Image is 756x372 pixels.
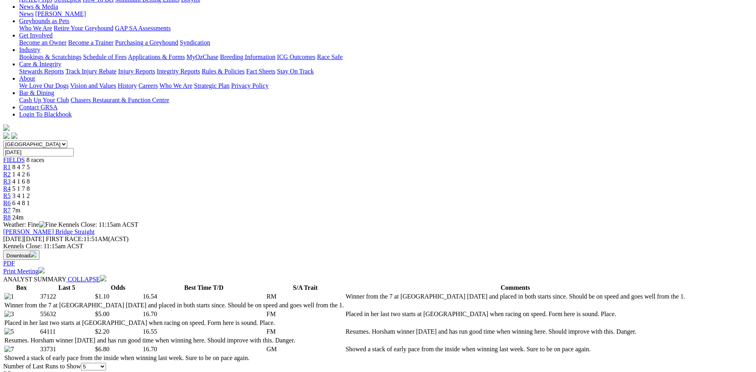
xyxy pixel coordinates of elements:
a: About [19,75,35,82]
a: Who We Are [159,82,192,89]
a: Careers [138,82,158,89]
a: Chasers Restaurant & Function Centre [71,97,169,103]
a: R8 [3,214,11,221]
img: download.svg [30,251,36,257]
a: FIELDS [3,156,25,163]
a: Purchasing a Greyhound [115,39,178,46]
span: FIRST RACE: [46,235,83,242]
div: About [19,82,753,89]
a: Care & Integrity [19,61,61,67]
input: Select date [3,148,74,156]
a: Contact GRSA [19,104,57,111]
a: Greyhounds as Pets [19,18,69,24]
td: RM [266,293,344,301]
a: Privacy Policy [231,82,269,89]
img: 1 [4,293,14,300]
a: Become a Trainer [68,39,114,46]
a: News [19,10,33,17]
td: Winner from the 7 at [GEOGRAPHIC_DATA] [DATE] and placed in both starts since. Should be on speed... [4,301,344,309]
span: $1.10 [95,293,109,300]
a: Rules & Policies [202,68,245,75]
span: 4 1 6 8 [12,178,30,185]
a: Track Injury Rebate [65,68,116,75]
a: Integrity Reports [157,68,200,75]
span: 8 races [26,156,44,163]
td: FM [266,328,344,336]
span: 5 1 7 8 [12,185,30,192]
a: Retire Your Greyhound [54,25,114,32]
div: Industry [19,53,753,61]
a: Schedule of Fees [83,53,126,60]
th: Best Time T/D [142,284,265,292]
th: Odds [94,284,141,292]
td: Winner from the 7 at [GEOGRAPHIC_DATA] [DATE] and placed in both starts since. Should be on speed... [345,293,685,301]
span: 6 4 8 1 [12,200,30,206]
a: COLLAPSE [66,276,106,283]
img: facebook.svg [3,133,10,139]
a: Race Safe [317,53,342,60]
span: 1 4 2 6 [12,171,30,178]
a: Stay On Track [277,68,314,75]
a: Stewards Reports [19,68,64,75]
a: Bar & Dining [19,89,54,96]
a: R2 [3,171,11,178]
a: News & Media [19,3,58,10]
img: logo-grsa-white.png [3,125,10,131]
span: 8 4 7 5 [12,164,30,170]
a: Login To Blackbook [19,111,72,118]
div: Kennels Close: 11:15am ACST [3,243,753,250]
a: R3 [3,178,11,185]
td: 37122 [40,293,94,301]
td: FM [266,310,344,318]
div: Greyhounds as Pets [19,25,753,32]
span: R4 [3,185,11,192]
a: R1 [3,164,11,170]
td: 16.55 [142,328,265,336]
img: 7 [4,346,14,353]
img: 5 [4,328,14,335]
a: Who We Are [19,25,52,32]
td: Showed a stack of early pace from the inside when winning last week. Sure to be on pace again. [345,345,685,353]
a: Print Meeting [3,268,45,275]
img: chevron-down-white.svg [100,275,106,281]
a: ICG Outcomes [277,53,315,60]
a: Syndication [180,39,210,46]
a: Cash Up Your Club [19,97,69,103]
td: 64111 [40,328,94,336]
th: Box [4,284,39,292]
td: Showed a stack of early pace from the inside when winning last week. Sure to be on pace again. [4,354,344,362]
a: GAP SA Assessments [115,25,171,32]
a: R5 [3,192,11,199]
a: Strategic Plan [194,82,230,89]
span: $5.00 [95,311,109,317]
th: S/A Trait [266,284,344,292]
div: ANALYST SUMMARY [3,275,753,283]
a: R7 [3,207,11,214]
a: Breeding Information [220,53,275,60]
span: $2.20 [95,328,109,335]
a: Vision and Values [70,82,116,89]
a: Fact Sheets [246,68,275,75]
a: History [118,82,137,89]
td: 55632 [40,310,94,318]
a: Bookings & Scratchings [19,53,81,60]
span: 11:51AM(ACST) [46,235,129,242]
th: Comments [345,284,685,292]
a: MyOzChase [187,53,218,60]
a: Applications & Forms [128,53,185,60]
span: $6.80 [95,346,109,352]
a: Industry [19,46,40,53]
span: COLLAPSE [68,276,100,283]
a: [PERSON_NAME] Bridge Straight [3,228,94,235]
td: Placed in her last two starts at [GEOGRAPHIC_DATA] when racing on speed. Form here is sound. Place. [345,310,685,318]
button: Download [3,250,39,260]
span: R6 [3,200,11,206]
img: 3 [4,311,14,318]
a: Become an Owner [19,39,67,46]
